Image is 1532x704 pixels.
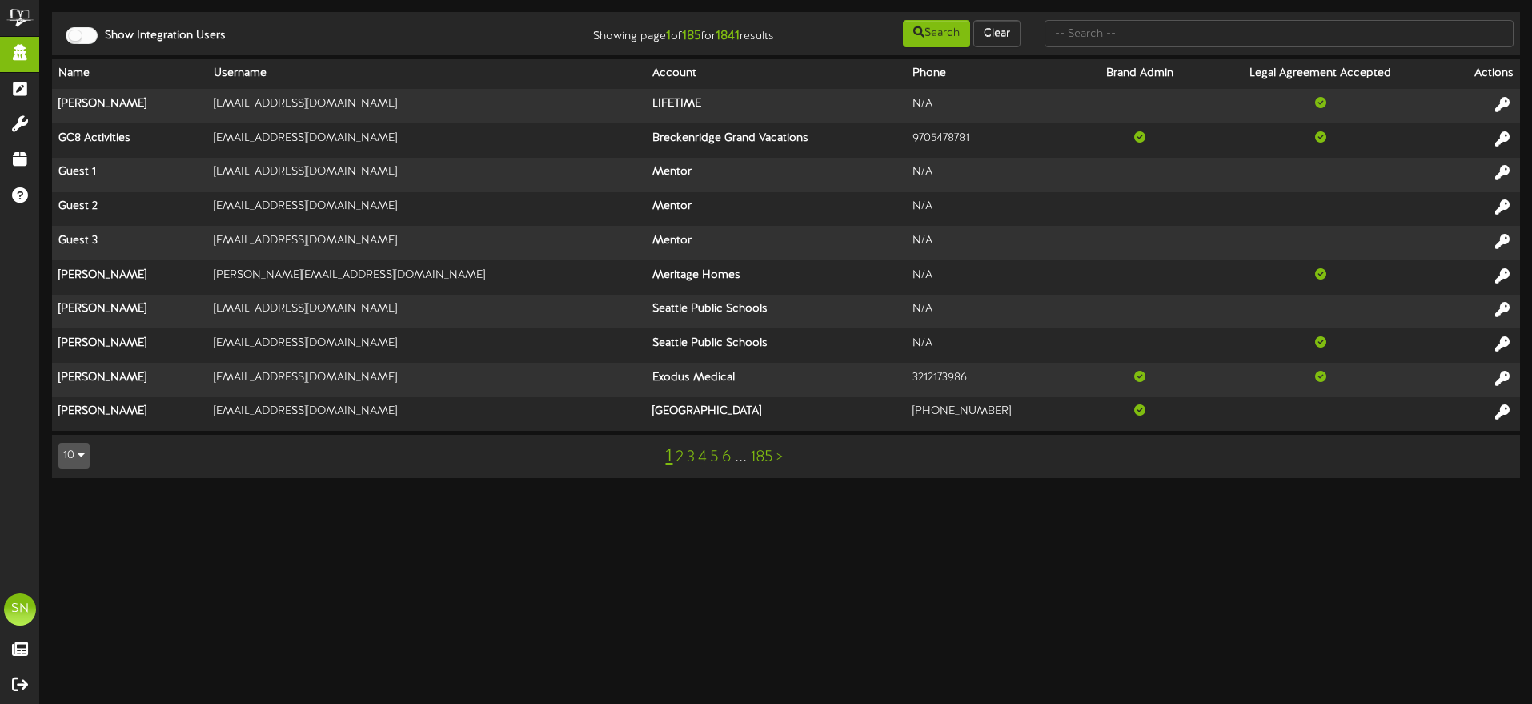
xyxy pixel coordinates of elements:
td: [PERSON_NAME][EMAIL_ADDRESS][DOMAIN_NAME] [207,260,646,295]
td: [EMAIL_ADDRESS][DOMAIN_NAME] [207,397,646,431]
td: [EMAIL_ADDRESS][DOMAIN_NAME] [207,158,646,192]
a: ... [735,449,747,466]
td: N/A [906,226,1077,260]
a: 4 [698,449,707,466]
th: Mentor [646,158,906,192]
th: Guest 2 [52,192,207,227]
strong: 1 [666,29,671,43]
td: [EMAIL_ADDRESS][DOMAIN_NAME] [207,123,646,158]
td: N/A [906,295,1077,329]
th: Breckenridge Grand Vacations [646,123,906,158]
div: Showing page of for results [539,18,786,46]
th: [GEOGRAPHIC_DATA] [646,397,906,431]
a: 3 [687,449,695,466]
th: Legal Agreement Accepted [1201,59,1440,89]
th: Exodus Medical [646,363,906,397]
th: LIFETIME [646,89,906,123]
th: Seattle Public Schools [646,328,906,363]
div: SN [4,593,36,626]
strong: 185 [682,29,701,43]
th: Username [207,59,646,89]
strong: 1841 [716,29,740,43]
th: Actions [1440,59,1520,89]
td: 9705478781 [906,123,1077,158]
th: Mentor [646,192,906,227]
th: Phone [906,59,1077,89]
th: Guest 3 [52,226,207,260]
th: [PERSON_NAME] [52,363,207,397]
th: Name [52,59,207,89]
td: [EMAIL_ADDRESS][DOMAIN_NAME] [207,89,646,123]
button: 10 [58,443,90,469]
th: [PERSON_NAME] [52,328,207,363]
th: Meritage Homes [646,260,906,295]
a: 185 [750,449,773,466]
th: Account [646,59,906,89]
td: [EMAIL_ADDRESS][DOMAIN_NAME] [207,192,646,227]
button: Clear [973,20,1021,47]
th: GC8 Activities [52,123,207,158]
th: Brand Admin [1078,59,1201,89]
a: 2 [676,449,684,466]
button: Search [903,20,970,47]
td: N/A [906,260,1077,295]
td: [PHONE_NUMBER] [906,397,1077,431]
label: Show Integration Users [93,28,226,44]
a: 1 [665,446,672,467]
th: [PERSON_NAME] [52,260,207,295]
td: [EMAIL_ADDRESS][DOMAIN_NAME] [207,226,646,260]
th: Mentor [646,226,906,260]
td: N/A [906,192,1077,227]
td: N/A [906,158,1077,192]
td: 3212173986 [906,363,1077,397]
td: [EMAIL_ADDRESS][DOMAIN_NAME] [207,363,646,397]
th: [PERSON_NAME] [52,295,207,329]
a: > [776,449,783,466]
input: -- Search -- [1045,20,1514,47]
a: 5 [710,449,719,466]
td: [EMAIL_ADDRESS][DOMAIN_NAME] [207,328,646,363]
th: [PERSON_NAME] [52,397,207,431]
td: [EMAIL_ADDRESS][DOMAIN_NAME] [207,295,646,329]
th: Seattle Public Schools [646,295,906,329]
td: N/A [906,89,1077,123]
td: N/A [906,328,1077,363]
th: [PERSON_NAME] [52,89,207,123]
a: 6 [722,449,732,466]
th: Guest 1 [52,158,207,192]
